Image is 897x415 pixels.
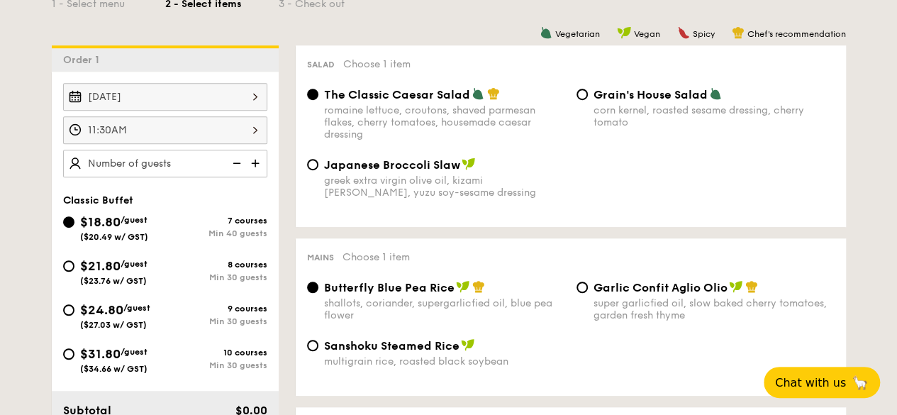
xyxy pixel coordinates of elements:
[324,339,459,353] span: Sanshoku Steamed Rice
[764,367,880,398] button: Chat with us🦙
[324,158,460,172] span: Japanese Broccoli Slaw
[63,260,74,272] input: $21.80/guest($23.76 w/ GST)8 coursesMin 30 guests
[80,346,121,362] span: $31.80
[80,276,147,286] span: ($23.76 w/ GST)
[121,259,147,269] span: /guest
[121,215,147,225] span: /guest
[80,214,121,230] span: $18.80
[324,297,565,321] div: shallots, coriander, supergarlicfied oil, blue pea flower
[594,104,835,128] div: corn kernel, roasted sesame dressing, cherry tomato
[165,216,267,226] div: 7 courses
[63,116,267,144] input: Event time
[307,253,334,262] span: Mains
[456,280,470,293] img: icon-vegan.f8ff3823.svg
[324,355,565,367] div: multigrain rice, roasted black soybean
[693,29,715,39] span: Spicy
[634,29,660,39] span: Vegan
[80,364,147,374] span: ($34.66 w/ GST)
[324,104,565,140] div: romaine lettuce, croutons, shaved parmesan flakes, cherry tomatoes, housemade caesar dressing
[225,150,246,177] img: icon-reduce.1d2dbef1.svg
[63,54,105,66] span: Order 1
[729,280,743,293] img: icon-vegan.f8ff3823.svg
[307,60,335,70] span: Salad
[594,88,708,101] span: Grain's House Salad
[472,87,484,100] img: icon-vegetarian.fe4039eb.svg
[246,150,267,177] img: icon-add.58712e84.svg
[307,159,318,170] input: Japanese Broccoli Slawgreek extra virgin olive oil, kizami [PERSON_NAME], yuzu soy-sesame dressing
[709,87,722,100] img: icon-vegetarian.fe4039eb.svg
[342,251,410,263] span: Choose 1 item
[852,375,869,391] span: 🦙
[165,348,267,358] div: 10 courses
[732,26,745,39] img: icon-chef-hat.a58ddaea.svg
[165,228,267,238] div: Min 40 guests
[63,304,74,316] input: $24.80/guest($27.03 w/ GST)9 coursesMin 30 guests
[63,216,74,228] input: $18.80/guest($20.49 w/ GST)7 coursesMin 40 guests
[63,83,267,111] input: Event date
[80,320,147,330] span: ($27.03 w/ GST)
[487,87,500,100] img: icon-chef-hat.a58ddaea.svg
[472,280,485,293] img: icon-chef-hat.a58ddaea.svg
[555,29,600,39] span: Vegetarian
[324,281,455,294] span: Butterfly Blue Pea Rice
[324,88,470,101] span: The Classic Caesar Salad
[307,340,318,351] input: Sanshoku Steamed Ricemultigrain rice, roasted black soybean
[747,29,846,39] span: Chef's recommendation
[63,150,267,177] input: Number of guests
[576,89,588,100] input: Grain's House Saladcorn kernel, roasted sesame dressing, cherry tomato
[540,26,552,39] img: icon-vegetarian.fe4039eb.svg
[307,89,318,100] input: The Classic Caesar Saladromaine lettuce, croutons, shaved parmesan flakes, cherry tomatoes, house...
[165,304,267,314] div: 9 courses
[63,194,133,206] span: Classic Buffet
[80,258,121,274] span: $21.80
[775,376,846,389] span: Chat with us
[80,302,123,318] span: $24.80
[576,282,588,293] input: Garlic Confit Aglio Oliosuper garlicfied oil, slow baked cherry tomatoes, garden fresh thyme
[617,26,631,39] img: icon-vegan.f8ff3823.svg
[594,281,728,294] span: Garlic Confit Aglio Olio
[594,297,835,321] div: super garlicfied oil, slow baked cherry tomatoes, garden fresh thyme
[123,303,150,313] span: /guest
[677,26,690,39] img: icon-spicy.37a8142b.svg
[745,280,758,293] img: icon-chef-hat.a58ddaea.svg
[165,272,267,282] div: Min 30 guests
[324,175,565,199] div: greek extra virgin olive oil, kizami [PERSON_NAME], yuzu soy-sesame dressing
[63,348,74,360] input: $31.80/guest($34.66 w/ GST)10 coursesMin 30 guests
[307,282,318,293] input: Butterfly Blue Pea Riceshallots, coriander, supergarlicfied oil, blue pea flower
[165,260,267,270] div: 8 courses
[165,360,267,370] div: Min 30 guests
[80,232,148,242] span: ($20.49 w/ GST)
[343,58,411,70] span: Choose 1 item
[121,347,147,357] span: /guest
[165,316,267,326] div: Min 30 guests
[462,157,476,170] img: icon-vegan.f8ff3823.svg
[461,338,475,351] img: icon-vegan.f8ff3823.svg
